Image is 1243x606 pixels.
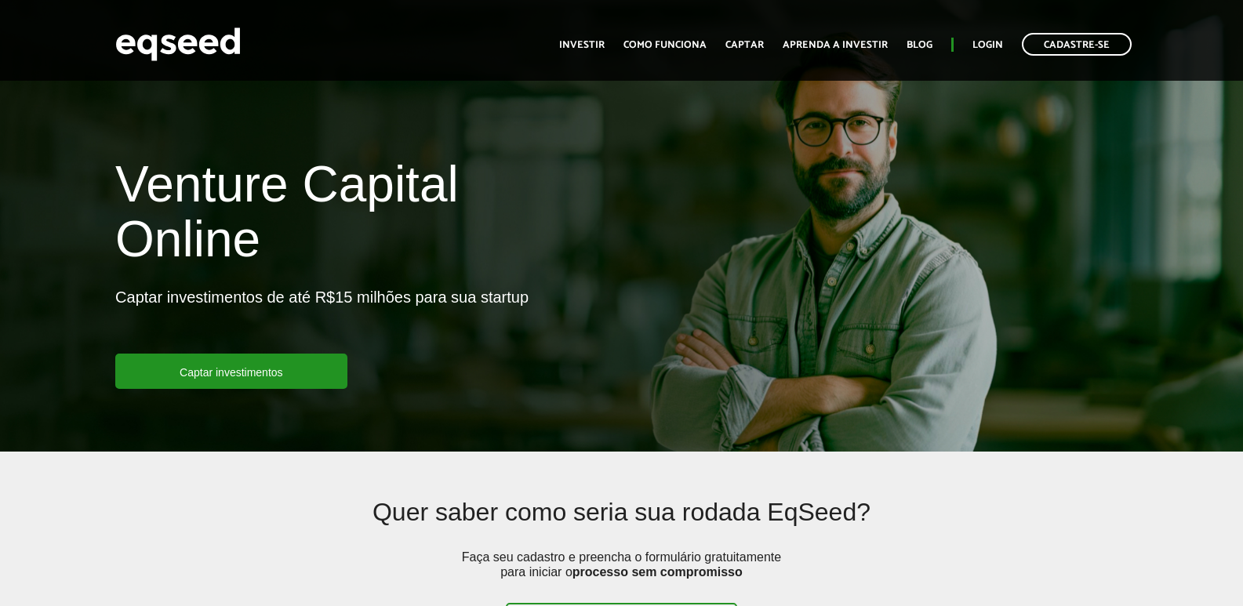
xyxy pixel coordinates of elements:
a: Blog [907,40,932,50]
p: Captar investimentos de até R$15 milhões para sua startup [115,288,529,354]
a: Aprenda a investir [783,40,888,50]
h2: Quer saber como seria sua rodada EqSeed? [219,499,1024,550]
a: Captar [725,40,764,50]
a: Como funciona [623,40,707,50]
strong: processo sem compromisso [572,565,743,579]
h1: Venture Capital Online [115,157,609,275]
p: Faça seu cadastro e preencha o formulário gratuitamente para iniciar o [456,550,786,603]
a: Cadastre-se [1022,33,1132,56]
a: Captar investimentos [115,354,347,389]
a: Investir [559,40,605,50]
img: EqSeed [115,24,241,65]
a: Login [972,40,1003,50]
